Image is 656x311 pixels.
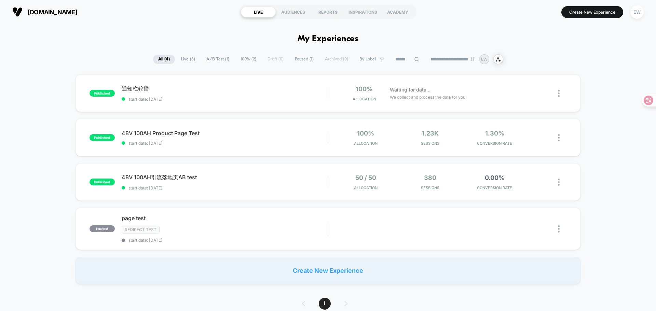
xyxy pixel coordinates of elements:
[485,130,504,137] span: 1.30%
[558,90,560,97] img: close
[354,141,378,146] span: Allocation
[355,174,376,181] span: 50 / 50
[122,130,328,137] span: 48V 100AH Product Page Test
[422,130,439,137] span: 1.23k
[558,134,560,141] img: close
[10,6,79,17] button: [DOMAIN_NAME]
[28,9,77,16] span: [DOMAIN_NAME]
[400,185,461,190] span: Sessions
[153,55,175,64] span: All ( 4 )
[311,6,345,17] div: REPORTS
[464,185,525,190] span: CONVERSION RATE
[359,57,376,62] span: By Label
[298,34,359,44] h1: My Experiences
[464,141,525,146] span: CONVERSION RATE
[12,7,23,17] img: Visually logo
[122,215,328,222] span: page test
[561,6,623,18] button: Create New Experience
[90,90,115,97] span: published
[276,6,311,17] div: AUDIENCES
[122,238,328,243] span: start date: [DATE]
[122,141,328,146] span: start date: [DATE]
[90,179,115,185] span: published
[400,141,461,146] span: Sessions
[424,174,436,181] span: 380
[353,97,376,101] span: Allocation
[122,97,328,102] span: start date: [DATE]
[122,185,328,190] span: start date: [DATE]
[390,94,465,100] span: We collect and process the data for you
[122,85,328,93] span: 通知栏轮播
[345,6,380,17] div: INSPIRATIONS
[470,57,475,61] img: end
[122,226,160,234] span: Redirect Test
[76,257,580,284] div: Create New Experience
[558,225,560,232] img: close
[176,55,200,64] span: Live ( 3 )
[354,185,378,190] span: Allocation
[122,174,328,181] span: 48V 100AH引流落地页AB test
[319,298,331,310] span: 1
[356,85,373,93] span: 100%
[485,174,505,181] span: 0.00%
[90,225,115,232] span: paused
[628,5,646,19] button: EW
[241,6,276,17] div: LIVE
[201,55,234,64] span: A/B Test ( 1 )
[235,55,261,64] span: 100% ( 2 )
[558,179,560,186] img: close
[380,6,415,17] div: ACADEMY
[630,5,644,19] div: EW
[481,57,488,62] p: EW
[390,86,430,94] span: Waiting for data...
[290,55,319,64] span: Paused ( 1 )
[90,134,115,141] span: published
[357,130,374,137] span: 100%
